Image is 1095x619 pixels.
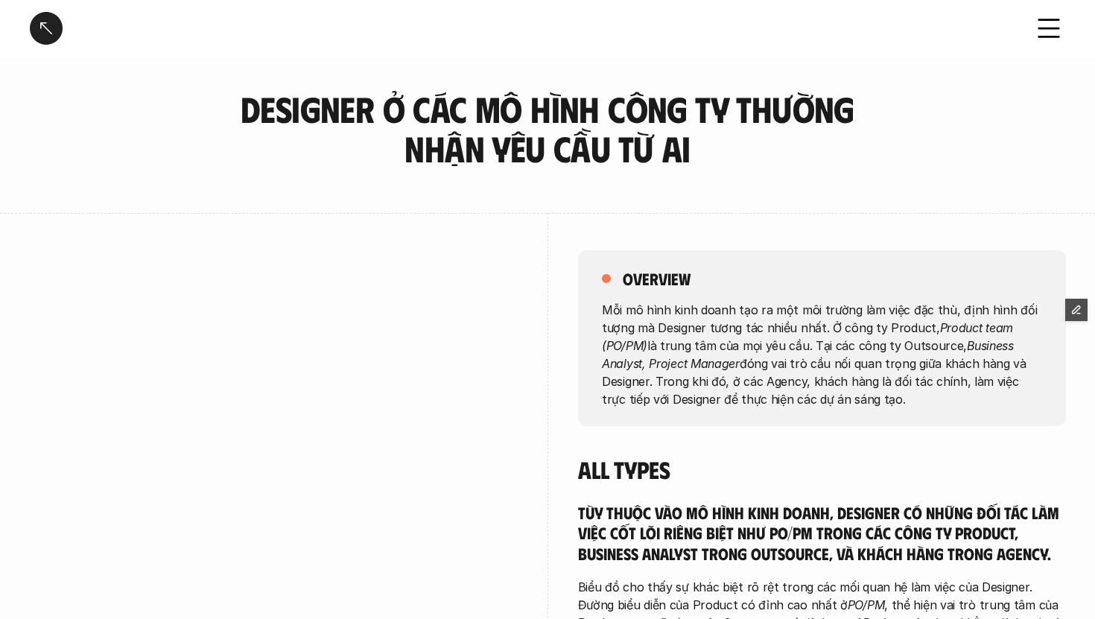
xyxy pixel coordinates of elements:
em: Business Analyst, Project Manager [602,337,1017,370]
em: PO/PM [848,597,885,612]
h4: All Types [578,455,1066,483]
button: Edit Framer Content [1065,299,1088,321]
h5: Tùy thuộc vào mô hình kinh doanh, Designer có những đối tác làm việc cốt lõi riêng biệt như PO/PM... [578,502,1066,564]
h5: overview [623,268,691,289]
p: Mỗi mô hình kinh doanh tạo ra một môi trường làm việc đặc thù, định hình đối tượng mà Designer tư... [602,300,1042,407]
h3: Designer ở các mô hình công ty thường nhận yêu cầu từ ai [231,89,864,168]
em: Product team (PO/PM) [602,320,1017,352]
